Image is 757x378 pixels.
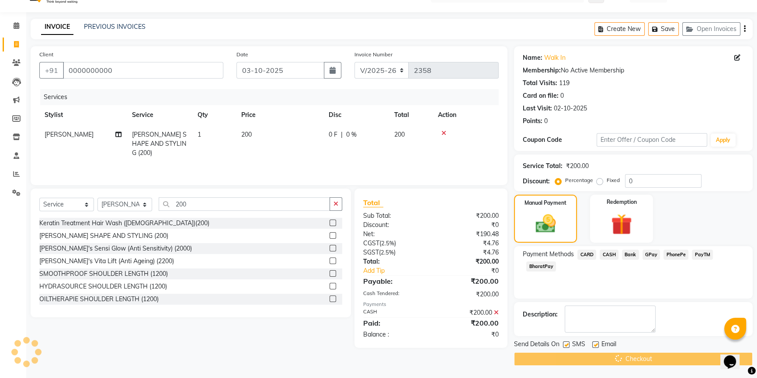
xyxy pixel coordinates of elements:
div: Balance : [357,330,431,339]
div: ₹200.00 [431,276,505,286]
input: Search or Scan [159,197,330,211]
div: Cash Tendered: [357,290,431,299]
span: PayTM [692,250,713,260]
th: Stylist [39,105,127,125]
div: Payments [363,301,499,308]
img: _gift.svg [604,211,639,237]
label: Redemption [607,198,637,206]
span: 200 [241,131,252,138]
span: Bank [622,250,639,260]
span: Email [601,340,616,351]
img: _cash.svg [529,212,562,235]
input: Enter Offer / Coupon Code [597,133,707,147]
div: [PERSON_NAME]'s Vita Lift (Anti Ageing) (2200) [39,257,174,266]
span: CASH [600,250,618,260]
th: Action [433,105,499,125]
div: ₹200.00 [431,290,505,299]
th: Price [236,105,323,125]
div: OILTHERAPIE SHOULDER LENGTH (1200) [39,295,159,304]
div: ₹200.00 [431,318,505,328]
label: Client [39,51,53,58]
div: ( ) [357,239,431,248]
button: Create New [594,22,645,36]
span: 0 % [346,130,357,139]
span: CGST [363,239,379,247]
span: Send Details On [514,340,559,351]
label: Manual Payment [524,199,566,207]
a: Walk In [544,53,566,62]
label: Percentage [565,176,593,184]
th: Disc [323,105,389,125]
div: ₹0 [431,220,505,230]
div: HYDRASOURCE SHOULDER LENGTH (1200) [39,282,167,291]
button: Save [648,22,679,36]
div: Service Total: [523,162,563,171]
iframe: chat widget [720,343,748,369]
div: Points: [523,117,542,126]
span: SGST [363,248,379,256]
div: 119 [559,79,569,88]
th: Total [389,105,433,125]
div: Total Visits: [523,79,557,88]
div: Last Visit: [523,104,552,113]
div: ₹4.76 [431,239,505,248]
div: Paid: [357,318,431,328]
div: Sub Total: [357,211,431,220]
div: No Active Membership [523,66,744,75]
div: ₹190.48 [431,230,505,239]
div: Discount: [523,177,550,186]
div: Total: [357,257,431,266]
div: Discount: [357,220,431,230]
input: Search by Name/Mobile/Email/Code [63,62,223,79]
button: Apply [711,134,736,147]
label: Date [236,51,248,58]
div: SMOOTHPROOF SHOULDER LENGTH (1200) [39,269,168,278]
div: Net: [357,230,431,239]
span: 2.5% [381,249,394,256]
th: Service [127,105,192,125]
span: [PERSON_NAME] SHAPE AND STYLING (200) [132,131,187,157]
div: ₹200.00 [431,257,505,266]
div: [PERSON_NAME]'s Sensi Glow (Anti Sensitivity) (2000) [39,244,192,253]
span: 2.5% [381,240,394,247]
span: GPay [642,250,660,260]
div: Card on file: [523,91,559,100]
div: CASH [357,308,431,317]
label: Invoice Number [354,51,392,58]
button: +91 [39,62,64,79]
div: 02-10-2025 [554,104,587,113]
div: Coupon Code [523,135,597,144]
span: PhonePe [663,250,688,260]
button: Open Invoices [682,22,740,36]
span: BharatPay [526,261,556,271]
span: CARD [577,250,596,260]
div: 0 [544,117,548,126]
div: Keratin Treatment Hair Wash ([DEMOGRAPHIC_DATA])(200) [39,219,209,228]
a: Add Tip [357,266,444,275]
span: 1 [198,131,201,138]
div: ₹0 [443,266,505,275]
span: | [341,130,343,139]
span: 0 F [329,130,337,139]
div: ₹200.00 [431,211,505,220]
div: Services [40,89,505,105]
div: ₹0 [431,330,505,339]
span: [PERSON_NAME] [45,131,94,138]
div: Name: [523,53,542,62]
div: ₹4.76 [431,248,505,257]
span: SMS [572,340,585,351]
span: Total [363,198,383,207]
th: Qty [192,105,236,125]
div: [PERSON_NAME] SHAPE AND STYLING (200) [39,231,168,241]
div: Membership: [523,66,561,75]
label: Fixed [607,176,620,184]
div: Description: [523,310,558,319]
div: Payable: [357,276,431,286]
a: INVOICE [41,19,73,35]
div: 0 [560,91,564,100]
div: ₹200.00 [566,162,589,171]
a: PREVIOUS INVOICES [84,23,146,31]
span: Payment Methods [523,250,574,259]
span: 200 [394,131,405,138]
div: ₹200.00 [431,308,505,317]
